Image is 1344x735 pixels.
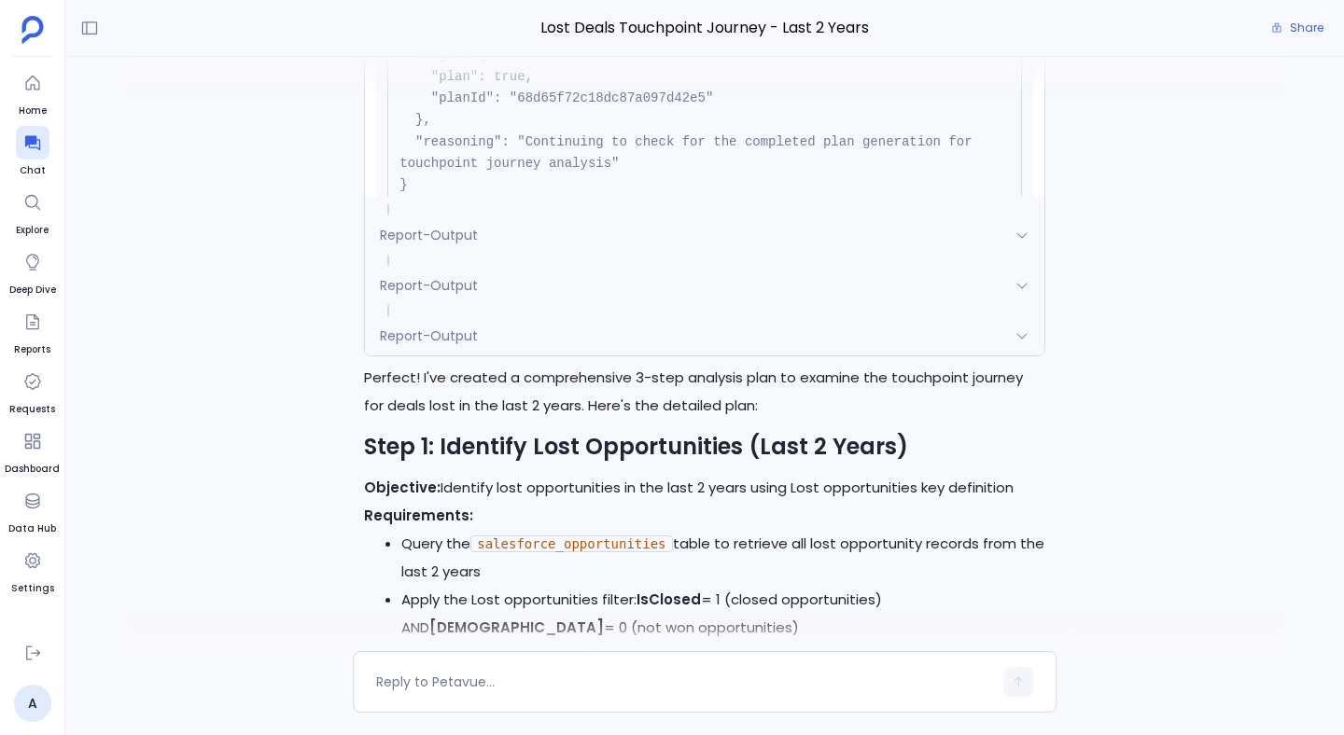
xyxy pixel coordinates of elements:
[353,16,1057,40] span: Lost Deals Touchpoint Journey - Last 2 Years
[9,402,55,417] span: Requests
[8,484,56,536] a: Data Hub
[1290,21,1323,35] span: Share
[8,521,56,536] span: Data Hub
[16,126,49,178] a: Chat
[11,544,54,596] a: Settings
[364,506,473,525] strong: Requirements:
[16,66,49,118] a: Home
[470,535,672,552] code: salesforce_opportunities
[364,478,441,497] strong: Objective:
[9,245,56,298] a: Deep Dive
[16,223,49,238] span: Explore
[1260,15,1335,41] button: Share
[364,431,908,462] strong: Step 1: Identify Lost Opportunities (Last 2 Years)
[364,364,1045,420] p: Perfect! I've created a comprehensive 3-step analysis plan to examine the touchpoint journey for ...
[16,186,49,238] a: Explore
[16,163,49,178] span: Chat
[401,530,1045,586] li: Query the table to retrieve all lost opportunity records from the last 2 years
[14,305,50,357] a: Reports
[14,685,51,722] a: A
[380,276,478,295] span: Report-Output
[380,326,478,345] span: Report-Output
[5,424,60,477] a: Dashboard
[21,16,44,44] img: petavue logo
[14,342,50,357] span: Reports
[380,226,478,244] span: Report-Output
[16,104,49,118] span: Home
[5,462,60,477] span: Dashboard
[11,581,54,596] span: Settings
[401,586,1045,642] li: Apply the Lost opportunities filter: = 1 (closed opportunities) AND = 0 (not won opportunities)
[364,474,1045,502] p: Identify lost opportunities in the last 2 years using Lost opportunities key definition
[637,589,701,609] strong: IsClosed
[9,283,56,298] span: Deep Dive
[9,365,55,417] a: Requests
